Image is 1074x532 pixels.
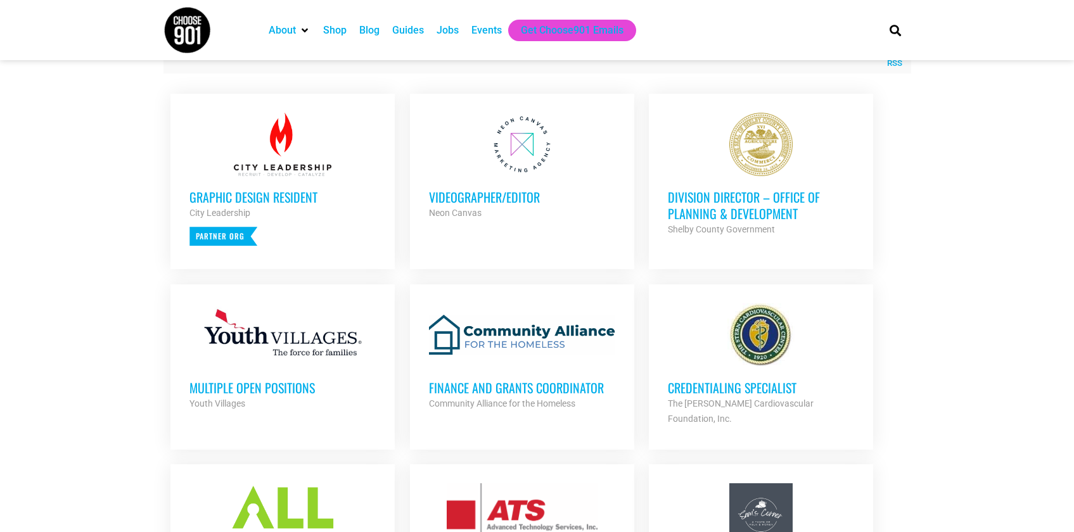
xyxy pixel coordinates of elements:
h3: Credentialing Specialist [668,379,854,396]
a: Credentialing Specialist The [PERSON_NAME] Cardiovascular Foundation, Inc. [649,284,873,445]
a: Get Choose901 Emails [521,23,623,38]
a: Multiple Open Positions Youth Villages [170,284,395,430]
a: Finance and Grants Coordinator Community Alliance for the Homeless [410,284,634,430]
a: Graphic Design Resident City Leadership Partner Org [170,94,395,265]
strong: City Leadership [189,208,250,218]
a: Jobs [437,23,459,38]
a: Division Director – Office of Planning & Development Shelby County Government [649,94,873,256]
nav: Main nav [262,20,868,41]
div: Search [885,20,905,41]
a: RSS [881,57,902,70]
strong: Shelby County Government [668,224,775,234]
strong: The [PERSON_NAME] Cardiovascular Foundation, Inc. [668,398,814,424]
a: Videographer/Editor Neon Canvas [410,94,634,239]
h3: Finance and Grants Coordinator [429,379,615,396]
h3: Division Director – Office of Planning & Development [668,189,854,222]
h3: Videographer/Editor [429,189,615,205]
strong: Neon Canvas [429,208,482,218]
h3: Graphic Design Resident [189,189,376,205]
div: About [262,20,317,41]
a: About [269,23,296,38]
a: Guides [392,23,424,38]
strong: Community Alliance for the Homeless [429,398,575,408]
a: Blog [359,23,380,38]
a: Shop [323,23,347,38]
strong: Youth Villages [189,398,245,408]
h3: Multiple Open Positions [189,379,376,396]
a: Events [471,23,502,38]
p: Partner Org [189,227,257,246]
